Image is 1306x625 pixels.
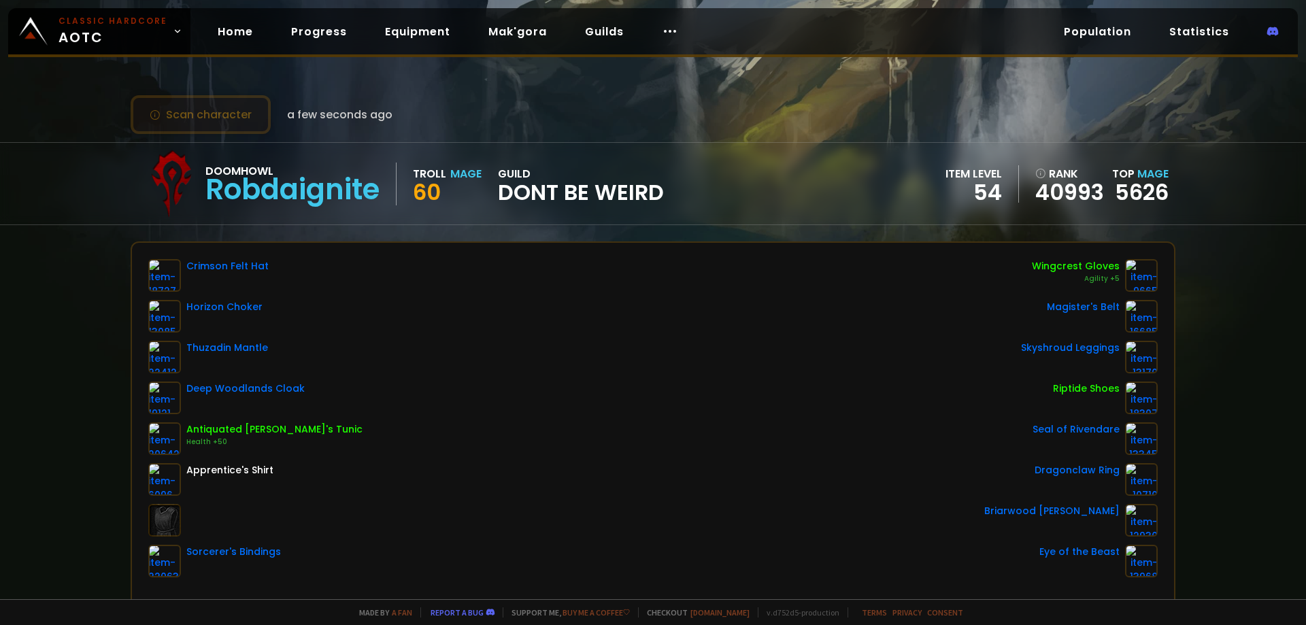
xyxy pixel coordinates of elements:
[280,18,358,46] a: Progress
[1125,341,1158,373] img: item-13170
[186,463,273,477] div: Apprentice's Shirt
[450,165,482,182] div: Mage
[1137,166,1169,182] span: Mage
[862,607,887,618] a: Terms
[205,180,380,200] div: Robdaignite
[186,300,263,314] div: Horizon Choker
[1039,545,1120,559] div: Eye of the Beast
[186,545,281,559] div: Sorcerer's Bindings
[186,382,305,396] div: Deep Woodlands Cloak
[1032,273,1120,284] div: Agility +5
[186,259,269,273] div: Crimson Felt Hat
[1125,382,1158,414] img: item-18307
[148,341,181,373] img: item-22412
[478,18,558,46] a: Mak'gora
[574,18,635,46] a: Guilds
[1032,259,1120,273] div: Wingcrest Gloves
[1125,545,1158,577] img: item-13968
[1125,300,1158,333] img: item-16685
[945,165,1002,182] div: item level
[498,165,664,203] div: guild
[1125,463,1158,496] img: item-10710
[148,300,181,333] img: item-13085
[186,341,268,355] div: Thuzadin Mantle
[1125,504,1158,537] img: item-12930
[1035,182,1104,203] a: 40993
[207,18,264,46] a: Home
[892,607,922,618] a: Privacy
[58,15,167,27] small: Classic Hardcore
[563,607,630,618] a: Buy me a coffee
[1125,422,1158,455] img: item-13345
[1053,18,1142,46] a: Population
[392,607,412,618] a: a fan
[690,607,750,618] a: [DOMAIN_NAME]
[58,15,167,48] span: AOTC
[148,545,181,577] img: item-22063
[148,463,181,496] img: item-6096
[148,382,181,414] img: item-19121
[431,607,484,618] a: Report a bug
[498,182,664,203] span: Dont Be Weird
[1158,18,1240,46] a: Statistics
[1125,259,1158,292] img: item-9665
[1115,177,1169,207] a: 5626
[186,422,363,437] div: Antiquated [PERSON_NAME]'s Tunic
[984,504,1120,518] div: Briarwood [PERSON_NAME]
[131,95,271,134] button: Scan character
[186,437,363,447] div: Health +50
[1035,463,1120,477] div: Dragonclaw Ring
[1035,165,1104,182] div: rank
[638,607,750,618] span: Checkout
[1033,422,1120,437] div: Seal of Rivendare
[1021,341,1120,355] div: Skyshroud Leggings
[374,18,461,46] a: Equipment
[503,607,630,618] span: Support me,
[351,607,412,618] span: Made by
[927,607,963,618] a: Consent
[1112,165,1169,182] div: Top
[148,259,181,292] img: item-18727
[413,177,441,207] span: 60
[758,607,839,618] span: v. d752d5 - production
[148,422,181,455] img: item-20642
[1047,300,1120,314] div: Magister's Belt
[1053,382,1120,396] div: Riptide Shoes
[205,163,380,180] div: Doomhowl
[8,8,190,54] a: Classic HardcoreAOTC
[413,165,446,182] div: Troll
[287,106,392,123] span: a few seconds ago
[945,182,1002,203] div: 54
